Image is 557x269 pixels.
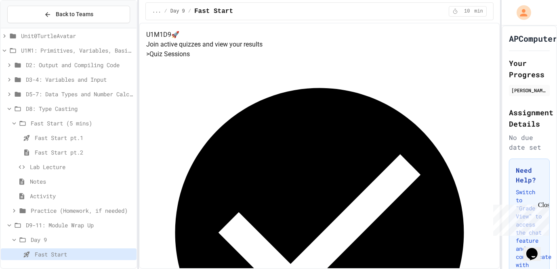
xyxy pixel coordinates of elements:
[188,8,191,15] span: /
[26,61,133,69] span: D2: Output and Compiling Code
[490,201,549,236] iframe: chat widget
[146,49,493,59] h5: > Quiz Sessions
[509,133,550,152] div: No due date set
[35,250,133,258] span: Fast Start
[7,6,130,23] button: Back to Teams
[523,237,549,261] iframe: chat widget
[30,192,133,200] span: Activity
[3,3,56,51] div: Chat with us now!Close
[21,32,133,40] span: Unit0TurtleAvatar
[31,119,133,127] span: Fast Start (5 mins)
[31,235,133,244] span: Day 9
[511,87,547,94] div: [PERSON_NAME]
[56,10,94,19] span: Back to Teams
[194,6,233,16] span: Fast Start
[164,8,167,15] span: /
[30,163,133,171] span: Lab Lecture
[26,104,133,113] span: D8: Type Casting
[26,221,133,229] span: D9-11: Module Wrap Up
[474,8,483,15] span: min
[30,177,133,186] span: Notes
[508,3,533,22] div: My Account
[170,8,185,15] span: Day 9
[509,57,550,80] h2: Your Progress
[460,8,473,15] span: 10
[146,30,493,40] h4: U1M1D9 🚀
[26,75,133,84] span: D3-4: Variables and Input
[509,107,550,129] h2: Assignment Details
[152,8,161,15] span: ...
[35,148,133,157] span: Fast Start pt.2
[26,90,133,98] span: D5-7: Data Types and Number Calculations
[31,206,133,215] span: Practice (Homework, if needed)
[35,133,133,142] span: Fast Start pt.1
[146,40,493,49] p: Join active quizzes and view your results
[516,165,543,185] h3: Need Help?
[21,46,133,55] span: U1M1: Primitives, Variables, Basic I/O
